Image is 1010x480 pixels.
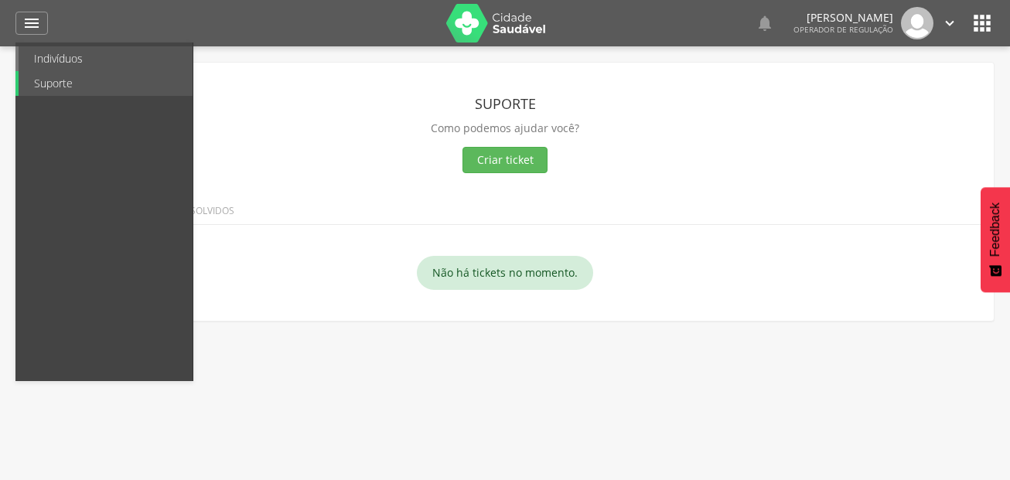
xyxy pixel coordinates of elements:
[756,7,774,39] a: 
[462,147,548,173] button: Criar ticket
[15,12,48,35] a: 
[19,71,193,96] a: Suporte
[988,203,1002,257] span: Feedback
[941,7,958,39] a: 
[793,12,893,23] p: [PERSON_NAME]
[22,14,41,32] i: 
[462,151,548,166] a: Criar ticket
[970,11,995,36] i: 
[417,256,593,290] div: Não há tickets no momento.
[756,14,774,32] i: 
[28,90,982,117] header: Suporte
[793,24,893,35] span: Operador de regulação
[981,187,1010,292] button: Feedback - Mostrar pesquisa
[19,46,193,71] a: Indivíduos
[28,117,982,139] p: Como podemos ajudar você?
[941,15,958,32] i: 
